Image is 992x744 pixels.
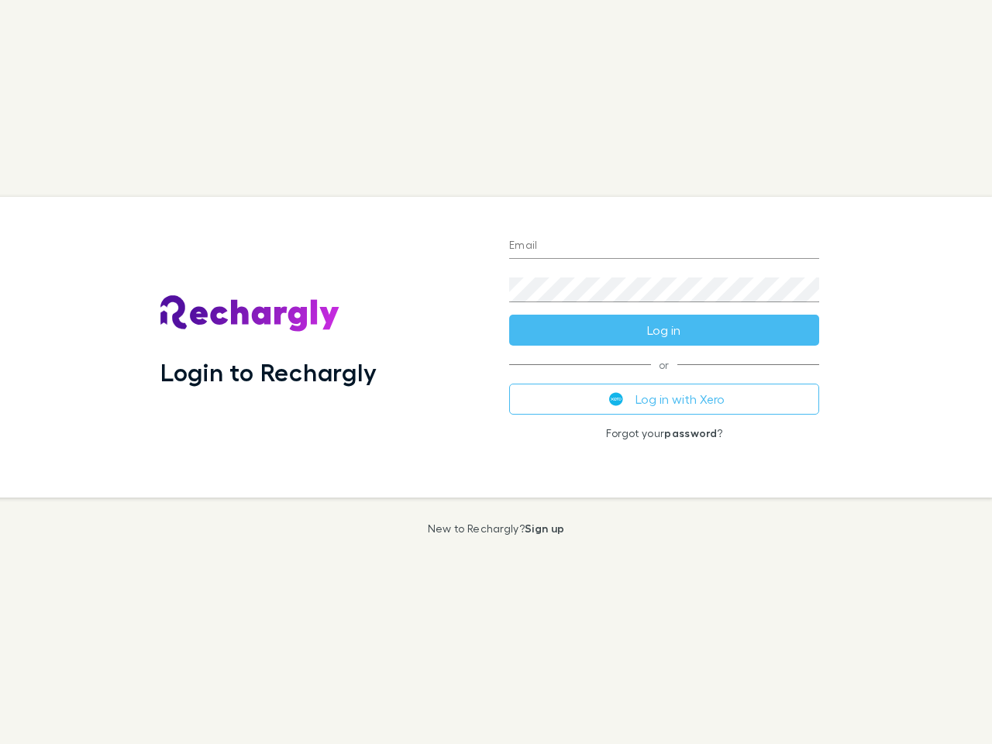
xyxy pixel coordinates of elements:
img: Xero's logo [609,392,623,406]
img: Rechargly's Logo [160,295,340,332]
p: New to Rechargly? [428,522,565,535]
span: or [509,364,819,365]
p: Forgot your ? [509,427,819,439]
a: password [664,426,717,439]
button: Log in [509,315,819,346]
button: Log in with Xero [509,384,819,415]
a: Sign up [525,522,564,535]
h1: Login to Rechargly [160,357,377,387]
